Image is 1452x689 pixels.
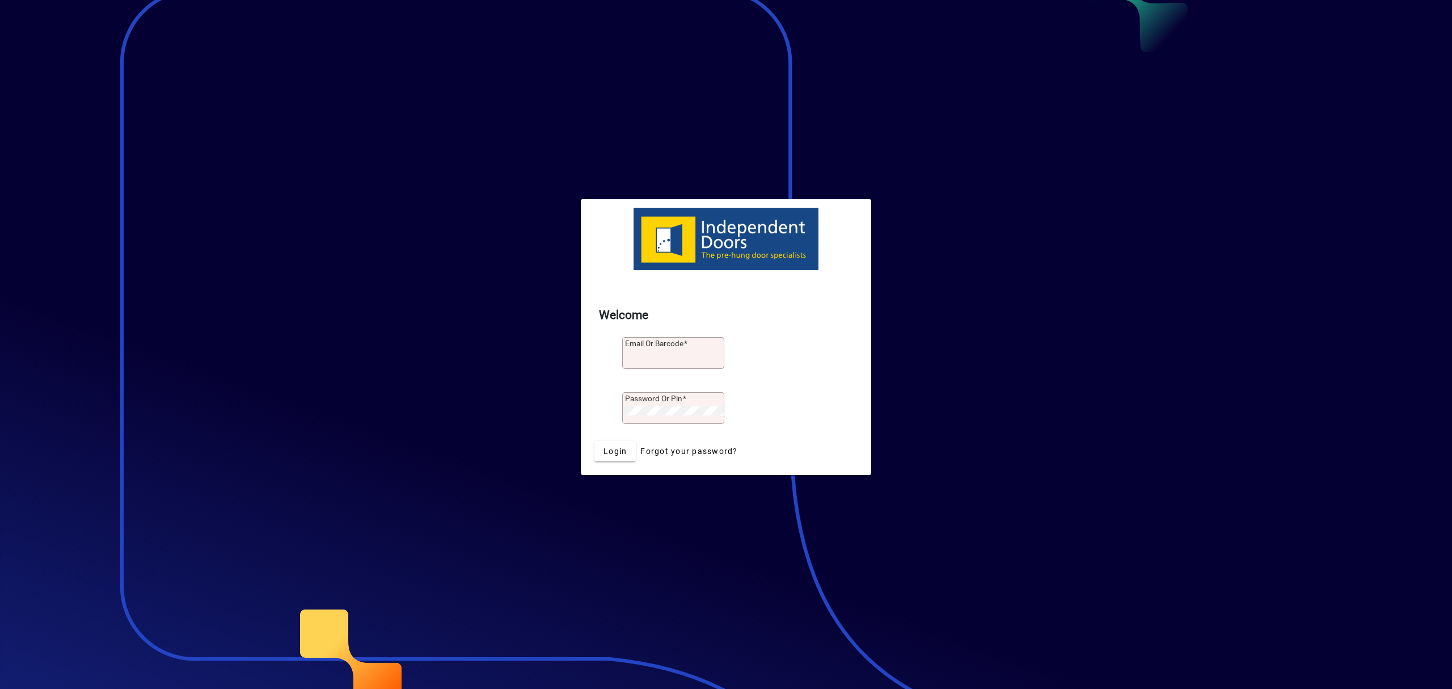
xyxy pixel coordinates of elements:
[603,446,627,457] span: Login
[594,441,636,461] button: Login
[625,394,682,403] mat-label: Password or Pin
[625,339,683,348] mat-label: Email or Barcode
[640,446,737,457] span: Forgot your password?
[636,441,742,461] a: Forgot your password?
[599,306,853,325] h2: Welcome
